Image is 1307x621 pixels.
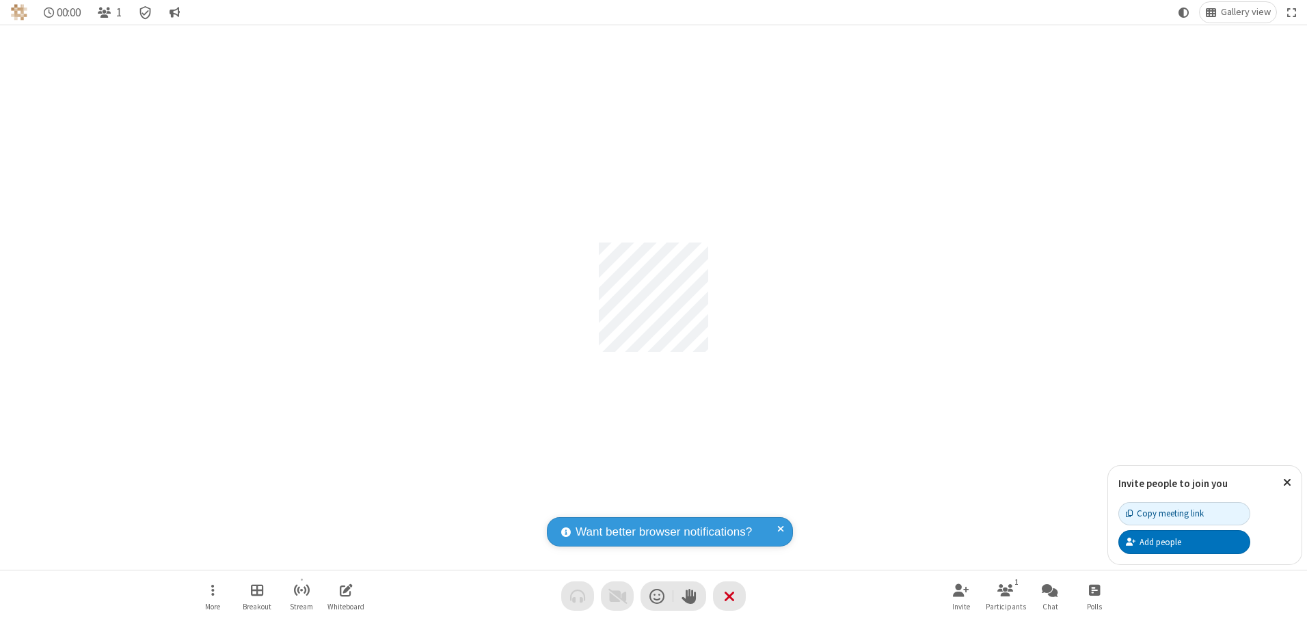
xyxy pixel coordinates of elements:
[576,523,752,541] span: Want better browser notifications?
[561,581,594,611] button: Audio problem - check your Internet connection or call by phone
[941,577,982,616] button: Invite participants (Alt+I)
[116,6,122,19] span: 1
[1200,2,1276,23] button: Change layout
[1282,2,1302,23] button: Fullscreen
[243,603,271,611] span: Breakout
[133,2,159,23] div: Meeting details Encryption enabled
[57,6,81,19] span: 00:00
[1087,603,1102,611] span: Polls
[1042,603,1058,611] span: Chat
[1011,576,1023,588] div: 1
[205,603,220,611] span: More
[1173,2,1195,23] button: Using system theme
[1126,507,1204,520] div: Copy meeting link
[11,4,27,20] img: QA Selenium DO NOT DELETE OR CHANGE
[192,577,233,616] button: Open menu
[1221,7,1271,18] span: Gallery view
[601,581,634,611] button: Video
[1273,466,1302,499] button: Close popover
[237,577,278,616] button: Manage Breakout Rooms
[713,581,746,611] button: End or leave meeting
[1118,502,1250,525] button: Copy meeting link
[325,577,366,616] button: Open shared whiteboard
[986,603,1026,611] span: Participants
[92,2,127,23] button: Open participant list
[641,581,673,611] button: Send a reaction
[1118,530,1250,553] button: Add people
[327,603,364,611] span: Whiteboard
[163,2,185,23] button: Conversation
[952,603,970,611] span: Invite
[673,581,706,611] button: Raise hand
[1118,477,1228,490] label: Invite people to join you
[38,2,87,23] div: Timer
[290,603,313,611] span: Stream
[985,577,1026,616] button: Open participant list
[1029,577,1070,616] button: Open chat
[281,577,322,616] button: Start streaming
[1074,577,1115,616] button: Open poll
